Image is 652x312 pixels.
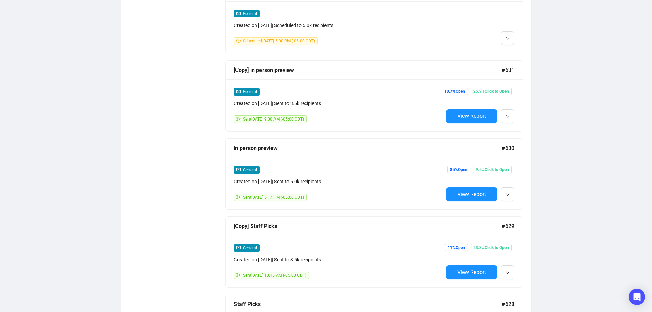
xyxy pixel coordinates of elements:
[236,167,241,172] span: mail
[502,66,514,74] span: #631
[471,244,512,251] span: 23.3% Click to Open
[457,269,486,275] span: View Report
[234,66,502,74] div: [Copy] in person preview
[236,39,241,43] span: clock-circle
[243,39,315,43] span: Scheduled [DATE] 5:00 PM (-05:00 CDT)
[446,109,497,123] button: View Report
[236,117,241,121] span: send
[236,89,241,93] span: mail
[243,89,257,94] span: General
[471,88,512,95] span: 25.9% Click to Open
[502,300,514,309] span: #628
[506,271,510,275] span: down
[234,144,502,152] div: in person preview
[473,166,512,173] span: 9.5% Click to Open
[236,195,241,199] span: send
[236,11,241,15] span: mail
[243,11,257,16] span: General
[457,191,486,197] span: View Report
[243,195,304,200] span: Sent [DATE] 5:17 PM (-05:00 CDT)
[243,273,306,278] span: Sent [DATE] 10:15 AM (-05:00 CDT)
[234,100,443,107] div: Created on [DATE] | Sent to 3.5k recipients
[506,192,510,197] span: down
[234,222,502,230] div: [Copy] Staff Picks
[502,144,514,152] span: #630
[502,222,514,230] span: #629
[225,138,523,210] a: in person preview#630mailGeneralCreated on [DATE]| Sent to 5.0k recipientssendSent[DATE] 5:17 PM ...
[225,60,523,132] a: [Copy] in person preview#631mailGeneralCreated on [DATE]| Sent to 3.5k recipientssendSent[DATE] 9...
[447,166,470,173] span: 85% Open
[234,178,443,185] div: Created on [DATE] | Sent to 5.0k recipients
[445,244,468,251] span: 11% Open
[457,113,486,119] span: View Report
[234,256,443,263] div: Created on [DATE] | Sent to 3.5k recipients
[446,265,497,279] button: View Report
[234,22,443,29] div: Created on [DATE] | Scheduled to 5.0k recipients
[236,246,241,250] span: mail
[236,273,241,277] span: send
[243,246,257,250] span: General
[225,216,523,288] a: [Copy] Staff Picks#629mailGeneralCreated on [DATE]| Sent to 3.5k recipientssendSent[DATE] 10:15 A...
[506,36,510,40] span: down
[629,289,645,305] div: Open Intercom Messenger
[243,117,304,122] span: Sent [DATE] 9:00 AM (-05:00 CDT)
[506,114,510,118] span: down
[442,88,468,95] span: 10.7% Open
[243,167,257,172] span: General
[234,300,502,309] div: Staff Picks
[446,187,497,201] button: View Report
